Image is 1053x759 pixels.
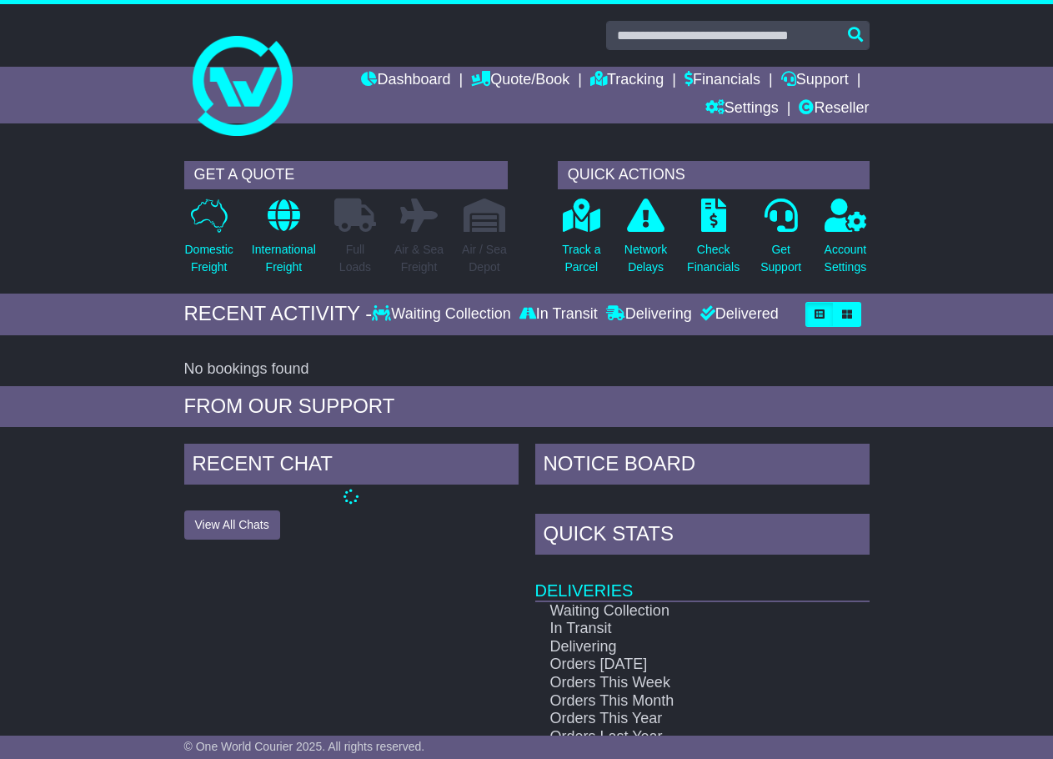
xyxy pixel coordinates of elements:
[535,728,821,746] td: Orders Last Year
[252,241,316,276] p: International Freight
[251,198,317,285] a: InternationalFreight
[535,620,821,638] td: In Transit
[184,198,234,285] a: DomesticFreight
[471,67,569,95] a: Quote/Book
[562,241,600,276] p: Track a Parcel
[515,305,602,324] div: In Transit
[684,67,760,95] a: Financials
[687,241,740,276] p: Check Financials
[361,67,450,95] a: Dashboard
[184,302,373,326] div: RECENT ACTIVITY -
[799,95,869,123] a: Reseller
[334,241,376,276] p: Full Loads
[462,241,507,276] p: Air / Sea Depot
[590,67,664,95] a: Tracking
[535,674,821,692] td: Orders This Week
[184,444,519,489] div: RECENT CHAT
[535,692,821,711] td: Orders This Month
[686,198,740,285] a: CheckFinancials
[535,656,821,674] td: Orders [DATE]
[184,740,425,753] span: © One World Courier 2025. All rights reserved.
[781,67,849,95] a: Support
[184,510,280,540] button: View All Chats
[561,198,601,285] a: Track aParcel
[624,198,668,285] a: NetworkDelays
[824,198,868,285] a: AccountSettings
[705,95,779,123] a: Settings
[535,444,870,489] div: NOTICE BOARD
[184,395,870,419] div: FROM OUR SUPPORT
[184,161,508,189] div: GET A QUOTE
[602,305,696,324] div: Delivering
[535,514,870,559] div: Quick Stats
[184,360,870,379] div: No bookings found
[535,559,870,601] td: Deliveries
[760,241,801,276] p: Get Support
[535,601,821,621] td: Waiting Collection
[624,241,667,276] p: Network Delays
[696,305,779,324] div: Delivered
[535,710,821,728] td: Orders This Year
[558,161,870,189] div: QUICK ACTIONS
[825,241,867,276] p: Account Settings
[372,305,514,324] div: Waiting Collection
[535,638,821,656] td: Delivering
[760,198,802,285] a: GetSupport
[394,241,444,276] p: Air & Sea Freight
[185,241,233,276] p: Domestic Freight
